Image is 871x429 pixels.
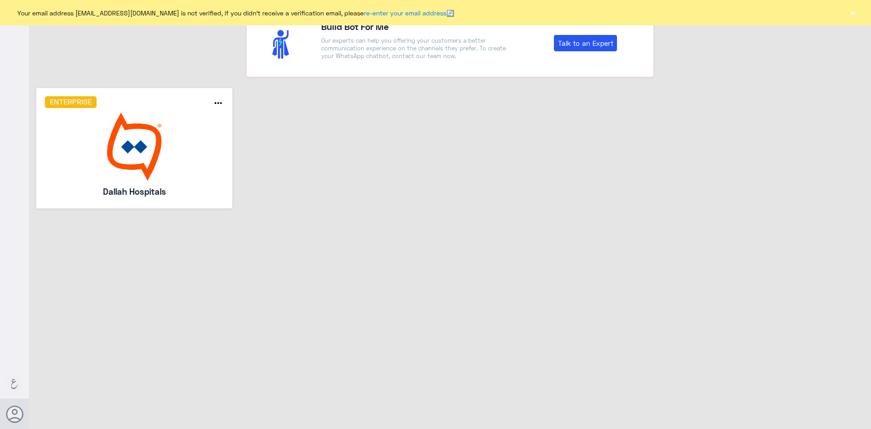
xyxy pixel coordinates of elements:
img: bot image [45,113,224,181]
button: Avatar [6,405,23,423]
p: Our experts can help you offering your customers a better communication experience on the channel... [321,37,511,60]
h4: Build Bot For Me [321,20,511,33]
button: × [848,8,857,17]
span: Your email address [EMAIL_ADDRESS][DOMAIN_NAME] is not verified, if you didn't receive a verifica... [17,8,454,18]
a: re-enter your email address [364,9,446,17]
h5: Dallah Hospitals [69,185,200,198]
i: more_horiz [213,98,224,108]
h6: Enterprise [45,96,97,108]
a: Talk to an Expert [554,35,617,51]
button: more_horiz [213,98,224,111]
